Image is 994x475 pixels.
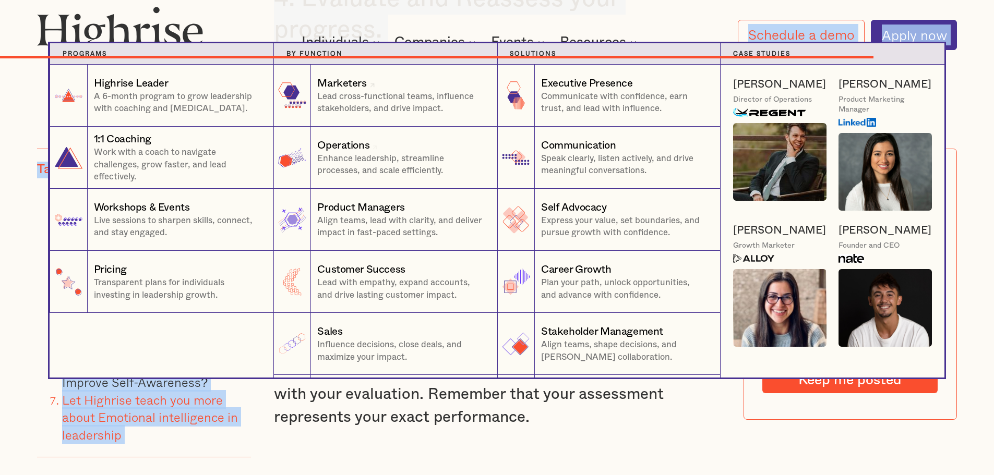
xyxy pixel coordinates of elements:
[541,262,612,277] div: Career Growth
[273,127,497,189] a: OperationsEnhance leadership, streamline processes, and scale efficiently.
[317,76,366,91] div: Marketers
[317,339,484,363] p: Influence decisions, close deals, and maximize your impact.
[871,20,957,50] a: Apply now
[317,277,484,301] p: Lead with empathy, expand accounts, and drive lasting customer impact.
[37,6,203,56] img: Highrise logo
[839,223,931,238] a: [PERSON_NAME]
[541,91,708,115] p: Communicate with confidence, earn trust, and lead with influence.
[273,375,497,437] a: PeopleDrive change, support teams, and shape workplace culture.
[491,36,534,48] div: Events
[394,36,465,48] div: Companies
[273,65,497,127] a: MarketersLead cross-functional teams, influence stakeholders, and drive impact.
[733,95,812,105] div: Director of Operations
[317,153,484,177] p: Enhance leadership, streamline processes, and scale efficiently.
[63,51,107,57] strong: Programs
[497,313,721,375] a: Stakeholder ManagementAlign teams, shape decisions, and [PERSON_NAME] collaboration.
[94,76,169,91] div: Highrise Leader
[94,91,261,115] p: A 6-month program to grow leadership with coaching and [MEDICAL_DATA].
[317,324,342,339] div: Sales
[317,91,484,115] p: Lead cross-functional teams, influence stakeholders, and drive impact.
[839,241,900,251] div: Founder and CEO
[738,20,865,50] a: Schedule a demo
[733,77,826,92] a: [PERSON_NAME]
[302,36,382,48] div: Individuals
[762,367,938,393] input: Keep me posted
[94,200,190,215] div: Workshops & Events
[541,277,708,301] p: Plan your path, unlock opportunities, and advance with confidence.
[541,324,663,339] div: Stakeholder Management
[497,189,721,251] a: Self AdvocacyExpress your value, set boundaries, and pursue growth with confidence.
[50,189,273,251] a: Workshops & EventsLive sessions to sharpen skills, connect, and stay engaged.
[733,223,826,238] a: [PERSON_NAME]
[273,313,497,375] a: SalesInfluence decisions, close deals, and maximize your impact.
[541,153,708,177] p: Speak clearly, listen actively, and drive meaningful conversations.
[497,375,721,437] a: Time & FocusPrioritize, manage workload, and prevent burnout.
[273,189,497,251] a: Product ManagersAlign teams, lead with clarity, and deliver impact in fast-paced settings.
[560,36,626,48] div: Resources
[62,390,238,444] a: Let Highrise teach you more about Emotional intelligence in leadership
[510,51,556,57] strong: Solutions
[497,251,721,313] a: Career GrowthPlan your path, unlock opportunities, and advance with confidence.
[317,262,405,277] div: Customer Success
[94,262,127,277] div: Pricing
[274,450,721,474] p: ‍
[497,65,721,127] a: Executive PresenceCommunicate with confidence, earn trust, and lead with influence.
[541,76,633,91] div: Executive Presence
[541,138,616,153] div: Communication
[94,147,261,183] p: Work with a coach to navigate challenges, grow faster, and lead effectively.
[733,241,795,251] div: Growth Marketer
[94,277,261,301] p: Transparent plans for individuals investing in leadership growth.
[50,65,273,127] a: Highrise LeaderA 6-month program to grow leadership with coaching and [MEDICAL_DATA].
[541,200,607,215] div: Self Advocacy
[541,339,708,363] p: Align teams, shape decisions, and [PERSON_NAME] collaboration.
[541,215,708,239] p: Express your value, set boundaries, and pursue growth with confidence.
[94,215,261,239] p: Live sessions to sharpen skills, connect, and stay engaged.
[50,251,273,313] a: PricingTransparent plans for individuals investing in leadership growth.
[50,127,273,189] a: 1:1 CoachingWork with a coach to navigate challenges, grow faster, and lead effectively.
[491,36,547,48] div: Events
[394,36,478,48] div: Companies
[302,36,369,48] div: Individuals
[273,251,497,313] a: Customer SuccessLead with empathy, expand accounts, and drive lasting customer impact.
[733,51,791,57] strong: Case Studies
[839,77,931,92] a: [PERSON_NAME]
[317,138,369,153] div: Operations
[497,127,721,189] a: CommunicationSpeak clearly, listen actively, and drive meaningful conversations.
[560,36,640,48] div: Resources
[317,200,405,215] div: Product Managers
[317,215,484,239] p: Align teams, lead with clarity, and deliver impact in fast-paced settings.
[94,132,151,147] div: 1:1 Coaching
[839,95,932,115] div: Product Marketing Manager
[286,51,343,57] strong: by function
